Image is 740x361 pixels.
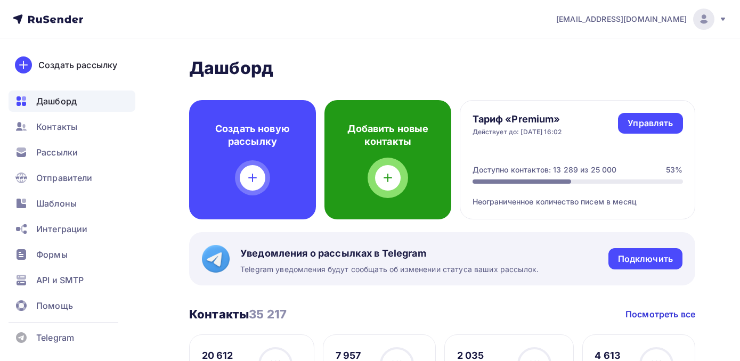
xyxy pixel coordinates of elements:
a: Управлять [618,113,682,134]
a: [EMAIL_ADDRESS][DOMAIN_NAME] [556,9,727,30]
span: Уведомления о рассылках в Telegram [240,247,539,260]
a: Дашборд [9,91,135,112]
a: Рассылки [9,142,135,163]
div: 53% [666,165,682,175]
span: Помощь [36,299,73,312]
span: Интеграции [36,223,87,235]
span: Отправители [36,171,93,184]
h3: Контакты [189,307,287,322]
div: Подключить [618,253,673,265]
span: Контакты [36,120,77,133]
a: Посмотреть все [625,308,695,321]
span: Telegram уведомления будут сообщать об изменении статуса ваших рассылок. [240,264,539,275]
span: API и SMTP [36,274,84,286]
div: Создать рассылку [38,59,117,71]
h2: Дашборд [189,58,695,79]
span: [EMAIL_ADDRESS][DOMAIN_NAME] [556,14,687,24]
div: Действует до: [DATE] 16:02 [473,128,562,136]
span: Дашборд [36,95,77,108]
span: 35 217 [249,307,287,321]
h4: Добавить новые контакты [341,122,434,148]
div: Доступно контактов: 13 289 из 25 000 [473,165,617,175]
span: Шаблоны [36,197,77,210]
span: Telegram [36,331,74,344]
a: Отправители [9,167,135,188]
div: Управлять [628,117,673,129]
div: Неограниченное количество писем в месяц [473,184,683,207]
span: Рассылки [36,146,78,159]
a: Шаблоны [9,193,135,214]
a: Формы [9,244,135,265]
h4: Тариф «Premium» [473,113,562,126]
h4: Создать новую рассылку [206,122,299,148]
a: Контакты [9,116,135,137]
span: Формы [36,248,68,261]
